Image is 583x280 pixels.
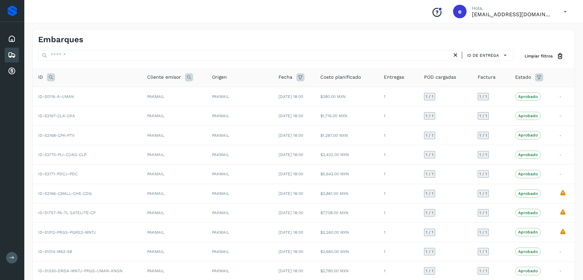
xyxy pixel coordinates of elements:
[467,52,499,58] span: ID de entrega
[378,242,419,261] td: 1
[518,172,538,176] p: Aprobado
[279,249,303,254] span: [DATE] 18:00
[554,106,575,126] td: -
[378,106,419,126] td: 1
[479,95,487,99] span: 1 / 1
[142,126,207,145] td: PAKMAIL
[142,164,207,184] td: PAKMAIL
[525,53,553,59] span: Limpiar filtros
[315,223,378,242] td: $2,260.00 MXN
[478,74,496,81] span: Factura
[212,113,229,118] span: PAKMAIL
[38,152,86,157] span: ID-52170-PLI-CUN2-CLP
[142,145,207,164] td: PAKMAIL
[279,113,303,118] span: [DATE] 18:00
[518,230,538,234] p: Aprobado
[519,50,569,62] button: Limpiar filtros
[378,87,419,106] td: 1
[38,191,92,196] span: ID-52166-CMALL-CHE-CDG
[212,191,229,196] span: PAKMAIL
[479,133,487,137] span: 1 / 1
[315,126,378,145] td: $1,287.00 MXN
[38,210,96,215] span: ID-51757-PA-TL SATELITE-CP
[518,269,538,273] p: Aprobado
[378,164,419,184] td: 1
[426,133,433,137] span: 1 / 1
[279,133,303,138] span: [DATE] 18:00
[212,152,229,157] span: PAKMAIL
[5,48,19,62] div: Embarques
[426,269,433,273] span: 1 / 1
[479,250,487,254] span: 1 / 1
[378,126,419,145] td: 1
[426,153,433,157] span: 1 / 1
[479,172,487,176] span: 1 / 1
[518,210,538,215] p: Aprobado
[279,74,292,81] span: Fecha
[426,192,433,196] span: 1 / 1
[212,269,229,273] span: PAKMAIL
[38,230,96,235] span: ID-51012-PRGS-PGRS2-MNTJ
[518,94,538,99] p: Aprobado
[320,74,361,81] span: Costo planificado
[142,242,207,261] td: PAKMAIL
[212,172,229,176] span: PAKMAIL
[315,106,378,126] td: $1,716.00 MXN
[279,210,303,215] span: [DATE] 18:00
[212,94,229,99] span: PAKMAIL
[472,11,553,18] p: ebenezer5009@gmail.com
[279,269,303,273] span: [DATE] 18:00
[315,242,378,261] td: $2,660.00 MXN
[554,126,575,145] td: -
[426,95,433,99] span: 1 / 1
[554,87,575,106] td: -
[212,249,229,254] span: PAKMAIL
[384,74,404,81] span: Entregas
[426,250,433,254] span: 1 / 1
[315,203,378,223] td: $7,708.00 MXN
[315,164,378,184] td: $5,643.00 MXN
[479,211,487,215] span: 1 / 1
[378,203,419,223] td: 1
[479,192,487,196] span: 1 / 1
[5,31,19,46] div: Inicio
[518,249,538,254] p: Aprobado
[279,191,303,196] span: [DATE] 18:00
[212,133,229,138] span: PAKMAIL
[38,74,43,81] span: ID
[38,35,83,45] h4: Embarques
[142,87,207,106] td: PAKMAIL
[518,113,538,118] p: Aprobado
[479,153,487,157] span: 1 / 1
[426,211,433,215] span: 1 / 1
[518,133,538,137] p: Aprobado
[142,223,207,242] td: PAKMAIL
[479,114,487,118] span: 1 / 1
[38,249,72,254] span: ID-51014-M63-58
[479,230,487,234] span: 1 / 1
[279,152,303,157] span: [DATE] 18:00
[426,114,433,118] span: 1 / 1
[378,145,419,164] td: 1
[479,269,487,273] span: 1 / 1
[38,172,78,176] span: ID-52171-PDCJ-PDC
[142,184,207,203] td: PAKMAIL
[315,145,378,164] td: $3,432.00 MXN
[518,191,538,196] p: Aprobado
[315,87,378,106] td: $380.00 MXN
[378,184,419,203] td: 1
[378,223,419,242] td: 1
[472,5,553,11] p: Hola,
[426,230,433,234] span: 1 / 1
[142,106,207,126] td: PAKMAIL
[212,230,229,235] span: PAKMAIL
[38,113,75,118] span: ID-52167-CLK-CKA
[147,74,181,81] span: Cliente emisor
[279,172,303,176] span: [DATE] 18:00
[38,133,75,138] span: ID-52168-CPK-PTV
[424,74,456,81] span: POD cargadas
[518,152,538,157] p: Aprobado
[38,94,74,99] span: ID-50116-A-UMAN
[38,269,123,273] span: ID-51330-DRDA-MNTJ-PRGS-UMAN-KNSN
[212,74,227,81] span: Origen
